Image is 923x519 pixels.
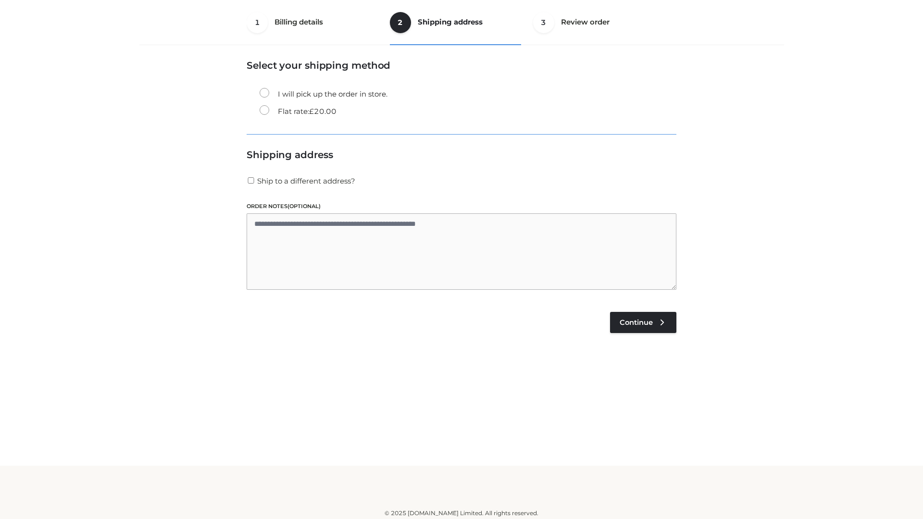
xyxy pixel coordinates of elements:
label: I will pick up the order in store. [260,88,387,100]
a: Continue [610,312,676,333]
span: £ [309,107,314,116]
span: (optional) [287,203,321,210]
h3: Shipping address [247,149,676,161]
h3: Select your shipping method [247,60,676,71]
span: Ship to a different address? [257,176,355,185]
input: Ship to a different address? [247,177,255,184]
div: © 2025 [DOMAIN_NAME] Limited. All rights reserved. [143,508,780,518]
label: Order notes [247,202,676,211]
span: Continue [620,318,653,327]
label: Flat rate: [260,105,337,118]
bdi: 20.00 [309,107,337,116]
